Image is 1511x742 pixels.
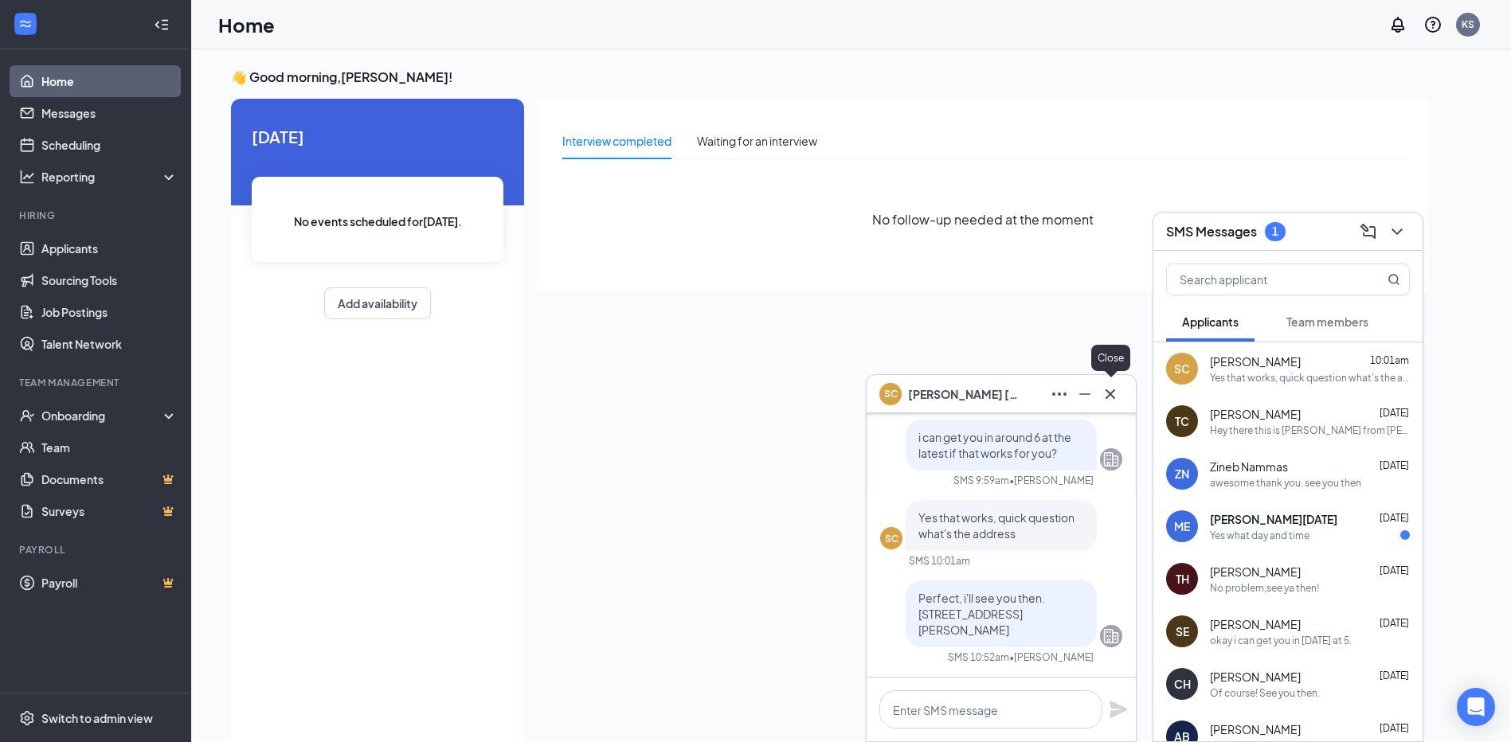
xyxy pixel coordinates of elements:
[1174,676,1191,692] div: CH
[1210,459,1288,474] span: Zineb Nammas
[1286,314,1368,329] span: Team members
[1072,381,1098,407] button: Minimize
[1009,650,1094,664] span: • [PERSON_NAME]
[918,430,1071,460] span: i can get you in around 6 at the latest if that works for you?
[252,124,503,149] span: [DATE]
[41,65,178,97] a: Home
[1457,688,1495,726] div: Open Intercom Messenger
[231,68,1429,86] h3: 👋 Good morning, [PERSON_NAME] !
[909,554,970,568] div: SMS 10:01am
[1380,722,1409,734] span: [DATE]
[1075,385,1094,404] svg: Minimize
[1380,670,1409,681] span: [DATE]
[1380,512,1409,524] span: [DATE]
[948,650,1009,664] div: SMS 10:52am
[1050,385,1069,404] svg: Ellipses
[1101,385,1120,404] svg: Cross
[1210,634,1352,647] div: okay i can get you in [DATE] at 5.
[19,710,35,726] svg: Settings
[1210,721,1301,737] span: [PERSON_NAME]
[1210,529,1309,542] div: Yes what day and time
[1175,466,1189,482] div: ZN
[1210,616,1301,632] span: [PERSON_NAME]
[1388,15,1407,34] svg: Notifications
[1176,623,1189,639] div: SE
[41,328,178,360] a: Talent Network
[19,169,35,185] svg: Analysis
[1370,354,1409,366] span: 10:01am
[1098,381,1123,407] button: Cross
[1388,273,1400,286] svg: MagnifyingGlass
[41,432,178,463] a: Team
[294,213,462,230] span: No events scheduled for [DATE] .
[41,463,178,495] a: DocumentsCrown
[41,495,178,527] a: SurveysCrown
[1167,264,1356,295] input: Search applicant
[19,408,35,424] svg: UserCheck
[1272,225,1278,238] div: 1
[1210,476,1361,490] div: awesome thank you. see you then
[1423,15,1442,34] svg: QuestionInfo
[562,132,671,150] div: Interview completed
[41,169,178,185] div: Reporting
[1102,450,1121,469] svg: Company
[41,97,178,129] a: Messages
[18,16,33,32] svg: WorkstreamLogo
[1388,222,1407,241] svg: ChevronDown
[1047,381,1072,407] button: Ellipses
[1380,617,1409,629] span: [DATE]
[953,474,1009,487] div: SMS 9:59am
[1210,686,1320,700] div: Of course! See you then.
[324,287,431,319] button: Add availability
[1210,669,1301,685] span: [PERSON_NAME]
[1102,627,1121,646] svg: Company
[1210,581,1319,595] div: No problem,see ya then!
[1166,223,1257,240] h3: SMS Messages
[41,264,178,296] a: Sourcing Tools
[1380,459,1409,471] span: [DATE]
[1176,571,1189,587] div: TH
[41,710,153,726] div: Switch to admin view
[1210,371,1410,385] div: Yes that works, quick question what's the address
[872,209,1094,229] span: No follow-up needed at the moment
[19,543,174,556] div: Payroll
[1210,406,1301,422] span: [PERSON_NAME]
[1109,700,1128,719] svg: Plane
[19,376,174,389] div: Team Management
[218,11,275,38] h1: Home
[19,209,174,222] div: Hiring
[1091,345,1130,371] div: Close
[1462,18,1474,31] div: KS
[41,129,178,161] a: Scheduling
[1009,474,1094,487] span: • [PERSON_NAME]
[1380,564,1409,576] span: [DATE]
[41,232,178,264] a: Applicants
[1384,219,1410,244] button: ChevronDown
[1174,361,1190,377] div: SC
[697,132,817,150] div: Waiting for an interview
[918,591,1045,637] span: Perfect, i'll see you then. [STREET_ADDRESS][PERSON_NAME]
[908,385,1020,403] span: [PERSON_NAME] [PERSON_NAME]
[154,17,170,33] svg: Collapse
[1359,222,1378,241] svg: ComposeMessage
[41,296,178,328] a: Job Postings
[1210,564,1301,580] span: [PERSON_NAME]
[1210,511,1337,527] span: [PERSON_NAME][DATE]
[1356,219,1381,244] button: ComposeMessage
[1380,407,1409,419] span: [DATE]
[41,408,164,424] div: Onboarding
[1210,424,1410,437] div: Hey there this is [PERSON_NAME] from [PERSON_NAME], I was wondering if you would be available to ...
[1182,314,1239,329] span: Applicants
[1174,518,1190,534] div: ME
[918,510,1075,541] span: Yes that works, quick question what's the address
[41,567,178,599] a: PayrollCrown
[1210,353,1301,369] span: [PERSON_NAME]
[1175,413,1189,429] div: TC
[885,532,898,545] div: SC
